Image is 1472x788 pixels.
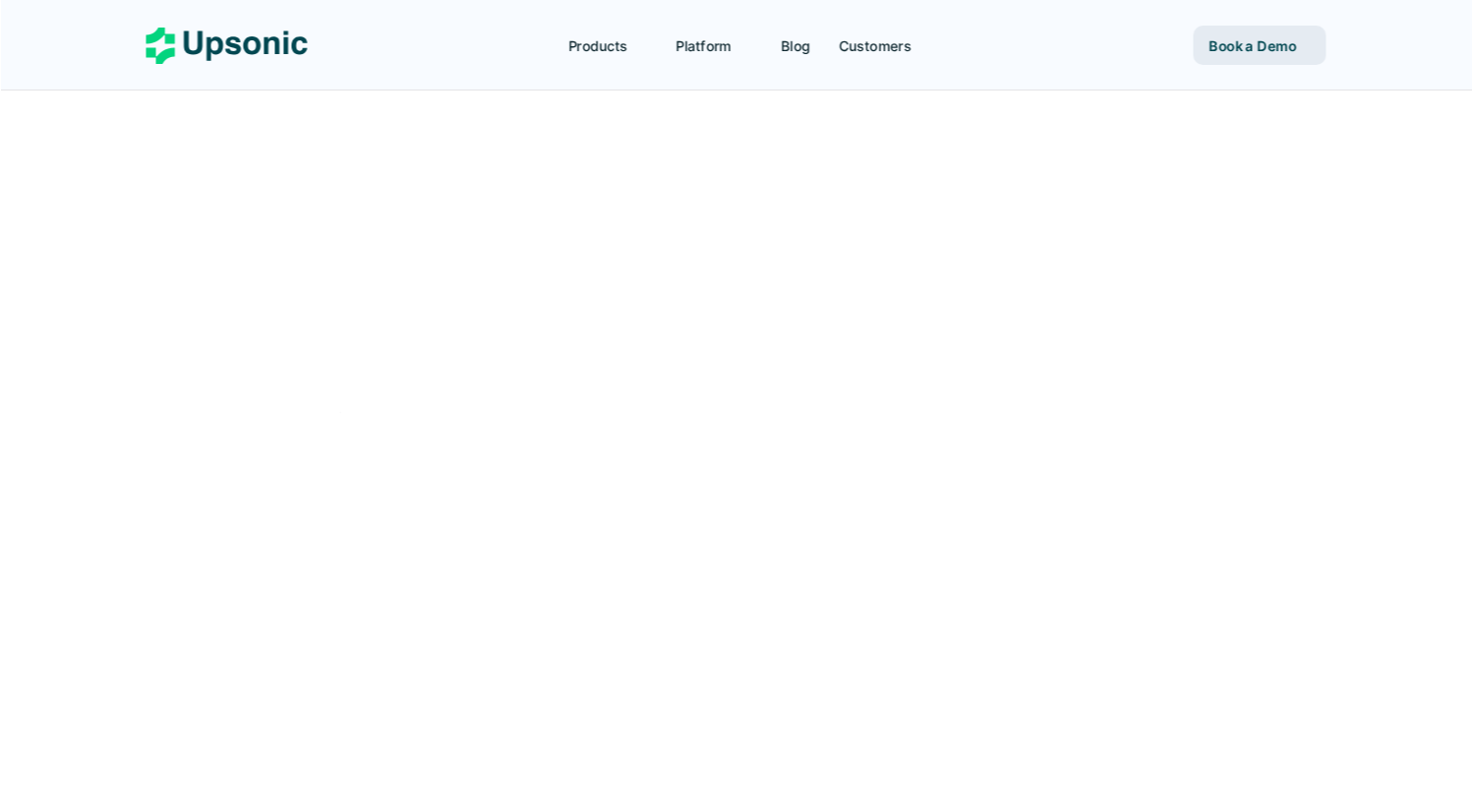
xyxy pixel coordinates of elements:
p: From onboarding to compliance to settlement to autonomous control. Work with %82 more efficiency ... [417,354,1056,411]
a: Book a Demo [1194,26,1326,65]
p: Platform [677,35,732,56]
p: Book a Demo [1209,35,1297,56]
a: Products [558,28,660,63]
p: Book a Demo [675,485,781,515]
p: Products [569,35,627,56]
h2: Agentic AI Platform for FinTech Operations [392,161,1080,295]
a: Book a Demo [651,474,822,526]
p: Customers [839,35,912,56]
p: Blog [781,35,810,56]
a: Blog [769,28,822,63]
